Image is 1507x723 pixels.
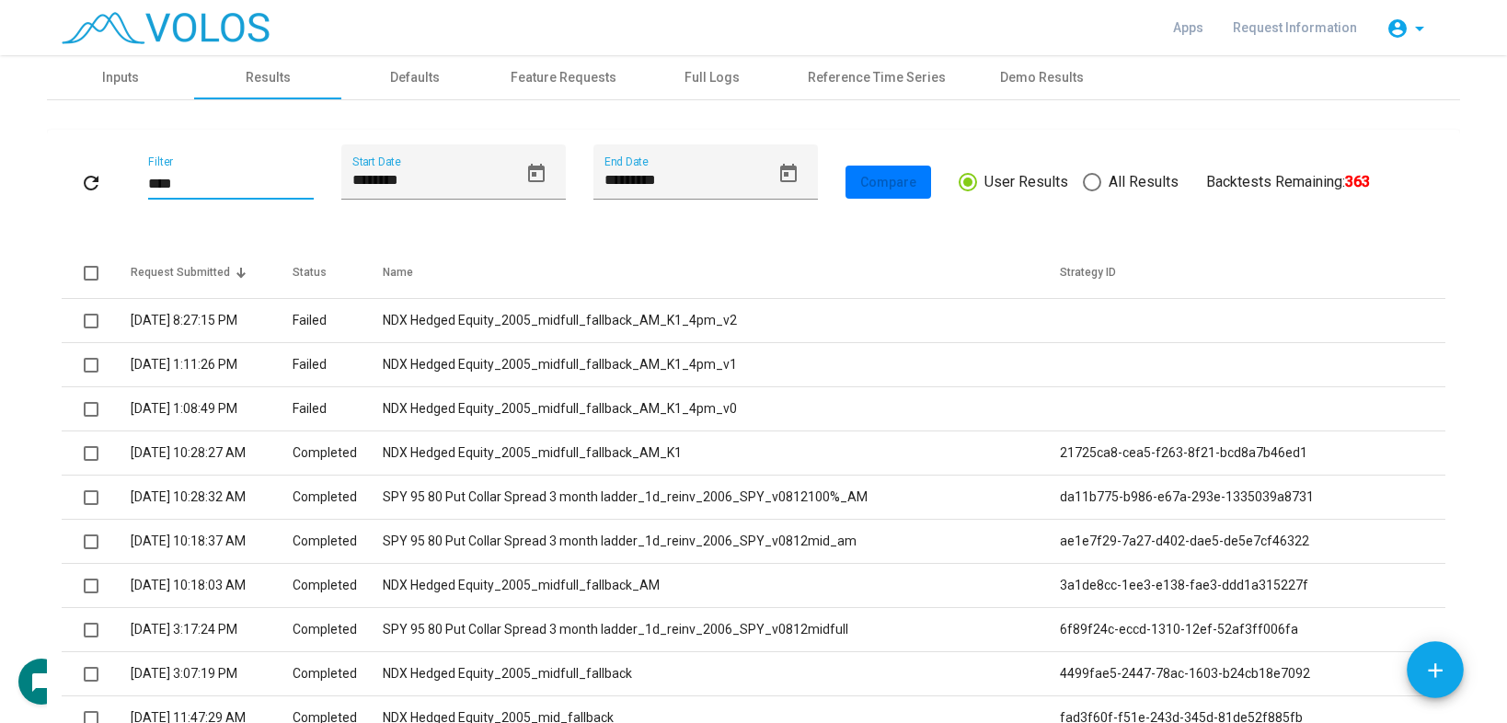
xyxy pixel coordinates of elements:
[1409,17,1431,40] mat-icon: arrow_drop_down
[1060,476,1445,520] td: da11b775-b986-e67a-293e-1335039a8731
[131,264,230,281] div: Request Submitted
[131,476,293,520] td: [DATE] 10:28:32 AM
[390,68,440,87] div: Defaults
[293,476,383,520] td: Completed
[518,155,555,192] button: Open calendar
[383,520,1060,564] td: SPY 95 80 Put Collar Spread 3 month ladder_1d_reinv_2006_SPY_v0812mid_am
[1345,173,1370,190] b: 363
[383,264,413,281] div: Name
[1386,17,1409,40] mat-icon: account_circle
[1101,171,1179,193] span: All Results
[1206,171,1370,193] div: Backtests Remaining:
[808,68,946,87] div: Reference Time Series
[1060,264,1116,281] div: Strategy ID
[293,343,383,387] td: Failed
[511,68,616,87] div: Feature Requests
[131,520,293,564] td: [DATE] 10:18:37 AM
[293,520,383,564] td: Completed
[1000,68,1084,87] div: Demo Results
[383,387,1060,431] td: NDX Hedged Equity_2005_midfull_fallback_AM_K1_4pm_v0
[1060,264,1423,281] div: Strategy ID
[684,68,740,87] div: Full Logs
[1060,652,1445,696] td: 4499fae5-2447-78ac-1603-b24cb18e7092
[246,68,291,87] div: Results
[293,299,383,343] td: Failed
[846,166,931,199] button: Compare
[383,476,1060,520] td: SPY 95 80 Put Collar Spread 3 month ladder_1d_reinv_2006_SPY_v0812100%_AM
[293,608,383,652] td: Completed
[383,431,1060,476] td: NDX Hedged Equity_2005_midfull_fallback_AM_K1
[293,564,383,608] td: Completed
[1423,659,1447,683] mat-icon: add
[131,564,293,608] td: [DATE] 10:18:03 AM
[1233,20,1357,35] span: Request Information
[80,172,102,194] mat-icon: refresh
[383,564,1060,608] td: NDX Hedged Equity_2005_midfull_fallback_AM
[293,431,383,476] td: Completed
[1060,431,1445,476] td: 21725ca8-cea5-f263-8f21-bcd8a7b46ed1
[293,652,383,696] td: Completed
[293,264,327,281] div: Status
[383,652,1060,696] td: NDX Hedged Equity_2005_midfull_fallback
[383,343,1060,387] td: NDX Hedged Equity_2005_midfull_fallback_AM_K1_4pm_v1
[383,608,1060,652] td: SPY 95 80 Put Collar Spread 3 month ladder_1d_reinv_2006_SPY_v0812midfull
[1173,20,1203,35] span: Apps
[1158,11,1218,44] a: Apps
[1407,641,1464,698] button: Add icon
[131,343,293,387] td: [DATE] 1:11:26 PM
[30,671,52,694] mat-icon: chat_bubble
[383,264,1060,281] div: Name
[860,175,916,189] span: Compare
[1060,520,1445,564] td: ae1e7f29-7a27-d402-dae5-de5e7cf46322
[293,387,383,431] td: Failed
[1218,11,1372,44] a: Request Information
[770,155,807,192] button: Open calendar
[1060,564,1445,608] td: 3a1de8cc-1ee3-e138-fae3-ddd1a315227f
[102,68,139,87] div: Inputs
[131,608,293,652] td: [DATE] 3:17:24 PM
[977,171,1068,193] span: User Results
[1060,608,1445,652] td: 6f89f24c-eccd-1310-12ef-52af3ff006fa
[131,431,293,476] td: [DATE] 10:28:27 AM
[131,387,293,431] td: [DATE] 1:08:49 PM
[131,652,293,696] td: [DATE] 3:07:19 PM
[131,299,293,343] td: [DATE] 8:27:15 PM
[131,264,293,281] div: Request Submitted
[383,299,1060,343] td: NDX Hedged Equity_2005_midfull_fallback_AM_K1_4pm_v2
[293,264,383,281] div: Status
